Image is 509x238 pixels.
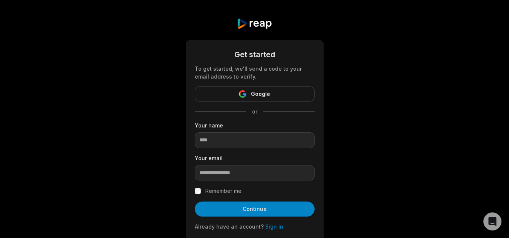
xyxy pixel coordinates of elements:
span: Google [251,89,270,99]
img: reap [237,18,272,29]
label: Remember me [205,186,242,196]
div: Open Intercom Messenger [483,212,501,230]
span: Already have an account? [195,223,264,230]
label: Your name [195,121,315,129]
span: or [246,108,263,115]
button: Continue [195,202,315,217]
div: To get started, we'll send a code to your email address to verify. [195,65,315,80]
a: Sign in [265,223,283,230]
label: Your email [195,154,315,162]
button: Google [195,86,315,102]
div: Get started [195,49,315,60]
